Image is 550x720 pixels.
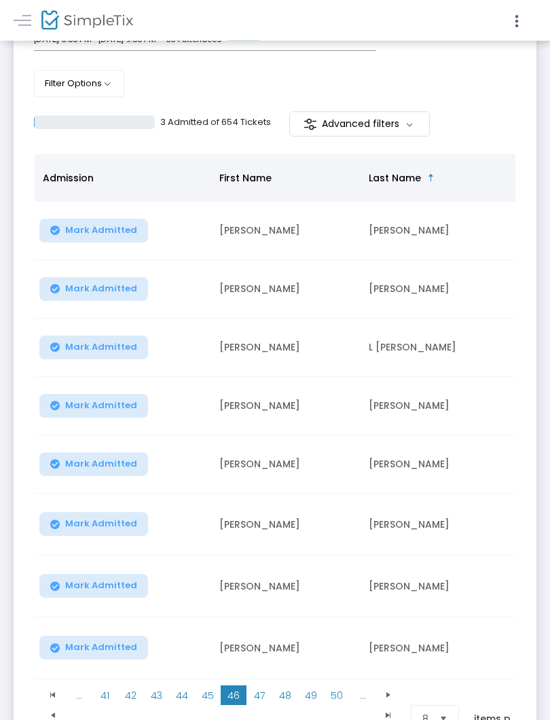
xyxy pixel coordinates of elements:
span: Page 47 [246,686,272,706]
button: Mark Admitted [39,453,148,477]
span: Page 42 [117,686,143,706]
m-button: Advanced filters [289,112,430,137]
td: [PERSON_NAME] [211,618,361,680]
span: Page 46 [221,686,246,706]
span: First Name [219,172,272,185]
button: Mark Admitted [39,636,148,660]
span: Admission [43,172,94,185]
td: [PERSON_NAME] [211,261,361,319]
span: Page 49 [298,686,324,706]
td: [PERSON_NAME] [361,618,510,680]
td: [PERSON_NAME] [211,202,361,261]
td: L [PERSON_NAME] [361,319,510,378]
span: Go to the first page [48,690,58,701]
span: Go to the next page [375,686,401,706]
span: Page 48 [272,686,298,706]
button: Mark Admitted [39,278,148,302]
td: [PERSON_NAME] [211,494,361,556]
span: Mark Admitted [65,581,137,592]
td: [PERSON_NAME] [211,436,361,494]
td: [PERSON_NAME] [361,436,510,494]
td: [PERSON_NAME] [211,378,361,436]
td: [PERSON_NAME] [361,202,510,261]
span: Mark Admitted [65,342,137,353]
span: Mark Admitted [65,643,137,653]
td: [PERSON_NAME] [361,261,510,319]
p: 3 Admitted of 654 Tickets [160,116,271,130]
span: Mark Admitted [65,519,137,530]
span: Page 44 [169,686,195,706]
button: Mark Admitted [39,513,148,537]
div: Data table [35,155,515,680]
button: Mark Admitted [39,395,148,418]
td: [PERSON_NAME] [361,378,510,436]
img: filter [304,118,317,132]
span: [DATE] 5:00 PM - [DATE] 9:00 PM • 654 attendees [34,35,221,45]
span: Last Name [369,172,421,185]
button: Filter Options [34,71,124,98]
button: Mark Admitted [39,219,148,243]
span: Mark Admitted [65,226,137,236]
button: Mark Admitted [39,575,148,598]
span: Sortable [426,173,437,184]
span: Mark Admitted [65,459,137,470]
td: [PERSON_NAME] [361,494,510,556]
td: [PERSON_NAME] [211,556,361,618]
span: Page 50 [324,686,350,706]
span: Page 40 [66,686,92,706]
span: Go to the first page [40,686,66,706]
span: Page 43 [143,686,169,706]
span: Go to the next page [383,690,394,701]
span: Mark Admitted [65,401,137,412]
span: Mark Admitted [65,284,137,295]
span: Page 45 [195,686,221,706]
span: Page 51 [350,686,375,706]
button: Mark Admitted [39,336,148,360]
td: [PERSON_NAME] [211,319,361,378]
span: Page 41 [92,686,117,706]
td: [PERSON_NAME] [361,556,510,618]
